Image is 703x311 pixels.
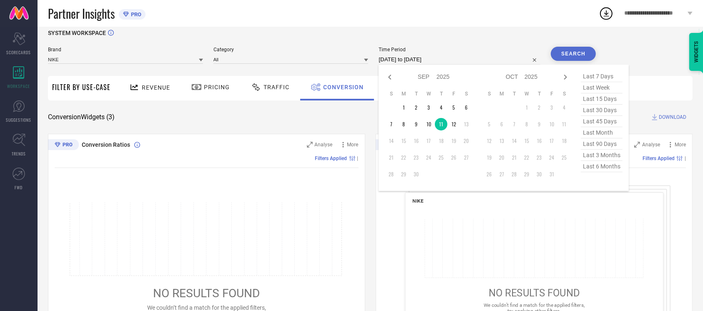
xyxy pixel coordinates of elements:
span: last 90 days [581,138,623,150]
span: Analyse [315,142,333,148]
td: Sat Oct 11 2025 [558,118,570,130]
span: PRO [129,11,141,18]
th: Monday [397,90,410,97]
td: Fri Oct 17 2025 [545,135,558,147]
th: Sunday [385,90,397,97]
div: Open download list [599,6,614,21]
span: Analyse [642,142,660,148]
div: Premium [48,139,79,152]
td: Mon Oct 27 2025 [495,168,508,181]
span: Revenue [142,84,170,91]
span: More [347,142,359,148]
td: Mon Oct 06 2025 [495,118,508,130]
span: last 3 months [581,150,623,161]
th: Saturday [460,90,472,97]
td: Wed Oct 08 2025 [520,118,533,130]
th: Thursday [435,90,447,97]
span: TRENDS [12,150,26,157]
td: Tue Sep 09 2025 [410,118,422,130]
th: Wednesday [422,90,435,97]
td: Sun Sep 14 2025 [385,135,397,147]
span: Filters Applied [315,155,347,161]
span: Conversion Ratios [82,141,130,148]
div: Previous month [385,72,395,82]
td: Thu Oct 02 2025 [533,101,545,114]
td: Mon Sep 29 2025 [397,168,410,181]
td: Tue Oct 28 2025 [508,168,520,181]
td: Fri Sep 05 2025 [447,101,460,114]
td: Fri Sep 19 2025 [447,135,460,147]
td: Fri Sep 26 2025 [447,151,460,164]
span: NO RESULTS FOUND [489,287,580,298]
td: Wed Oct 29 2025 [520,168,533,181]
td: Mon Oct 20 2025 [495,151,508,164]
th: Friday [447,90,460,97]
span: last month [581,127,623,138]
td: Mon Sep 08 2025 [397,118,410,130]
span: Filter By Use-Case [52,82,110,92]
td: Wed Sep 24 2025 [422,151,435,164]
td: Fri Oct 10 2025 [545,118,558,130]
span: Conversion Widgets ( 3 ) [48,113,115,121]
td: Wed Oct 01 2025 [520,101,533,114]
td: Fri Sep 12 2025 [447,118,460,130]
th: Tuesday [508,90,520,97]
td: Fri Oct 31 2025 [545,168,558,181]
td: Sun Sep 21 2025 [385,151,397,164]
td: Sun Oct 19 2025 [483,151,495,164]
span: Conversion [323,84,364,90]
td: Thu Oct 09 2025 [533,118,545,130]
span: Traffic [264,84,289,90]
div: Premium [376,139,407,152]
td: Mon Oct 13 2025 [495,135,508,147]
th: Saturday [558,90,570,97]
td: Thu Oct 30 2025 [533,168,545,181]
td: Sun Oct 26 2025 [483,168,495,181]
button: Search [551,47,596,61]
span: | [357,155,359,161]
input: Select time period [379,55,540,65]
td: Tue Sep 30 2025 [410,168,422,181]
td: Thu Sep 11 2025 [435,118,447,130]
span: NO RESULTS FOUND [153,286,260,300]
td: Tue Sep 23 2025 [410,151,422,164]
td: Tue Oct 07 2025 [508,118,520,130]
th: Sunday [483,90,495,97]
span: last 7 days [581,71,623,82]
td: Mon Sep 22 2025 [397,151,410,164]
span: Time Period [379,47,540,53]
td: Thu Sep 04 2025 [435,101,447,114]
td: Sun Oct 05 2025 [483,118,495,130]
th: Monday [495,90,508,97]
td: Wed Sep 03 2025 [422,101,435,114]
span: last 45 days [581,116,623,127]
th: Friday [545,90,558,97]
td: Mon Sep 15 2025 [397,135,410,147]
span: Brand [48,47,203,53]
td: Wed Oct 22 2025 [520,151,533,164]
span: WORKSPACE [8,83,30,89]
td: Tue Oct 14 2025 [508,135,520,147]
td: Sat Sep 13 2025 [460,118,472,130]
td: Sat Sep 20 2025 [460,135,472,147]
td: Thu Oct 23 2025 [533,151,545,164]
td: Sun Sep 28 2025 [385,168,397,181]
span: last week [581,82,623,93]
span: NIKE [412,198,423,204]
td: Sat Oct 25 2025 [558,151,570,164]
td: Sat Sep 27 2025 [460,151,472,164]
span: SYSTEM WORKSPACE [48,30,106,36]
th: Wednesday [520,90,533,97]
svg: Zoom [634,142,640,148]
span: last 6 months [581,161,623,172]
svg: Zoom [307,142,313,148]
td: Fri Oct 24 2025 [545,151,558,164]
td: Sun Sep 07 2025 [385,118,397,130]
span: Partner Insights [48,5,115,22]
td: Fri Oct 03 2025 [545,101,558,114]
td: Sat Oct 04 2025 [558,101,570,114]
span: More [675,142,686,148]
td: Thu Sep 18 2025 [435,135,447,147]
td: Wed Sep 10 2025 [422,118,435,130]
td: Wed Oct 15 2025 [520,135,533,147]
